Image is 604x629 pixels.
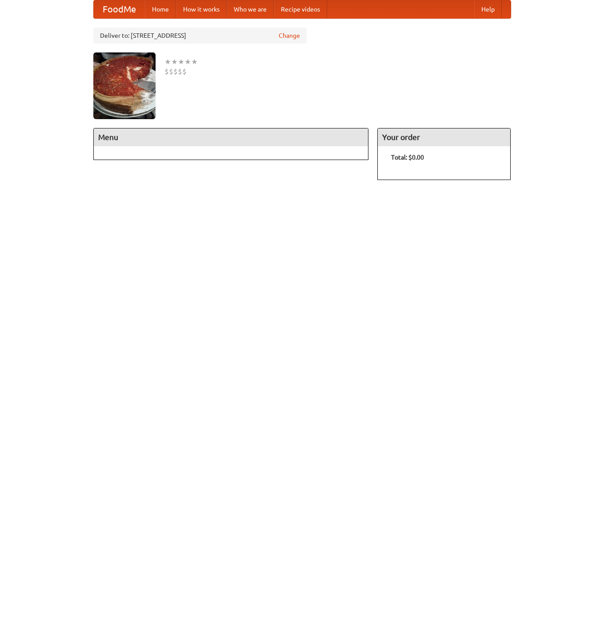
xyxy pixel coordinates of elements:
li: ★ [164,57,171,67]
li: $ [173,67,178,76]
div: Deliver to: [STREET_ADDRESS] [93,28,307,44]
li: $ [164,67,169,76]
li: ★ [184,57,191,67]
li: $ [169,67,173,76]
a: FoodMe [94,0,145,18]
a: Who we are [227,0,274,18]
a: Change [279,31,300,40]
h4: Your order [378,128,510,146]
img: angular.jpg [93,52,156,119]
a: Home [145,0,176,18]
li: ★ [178,57,184,67]
li: ★ [171,57,178,67]
li: ★ [191,57,198,67]
li: $ [178,67,182,76]
a: How it works [176,0,227,18]
b: Total: $0.00 [391,154,424,161]
a: Recipe videos [274,0,327,18]
li: $ [182,67,187,76]
a: Help [474,0,502,18]
h4: Menu [94,128,368,146]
